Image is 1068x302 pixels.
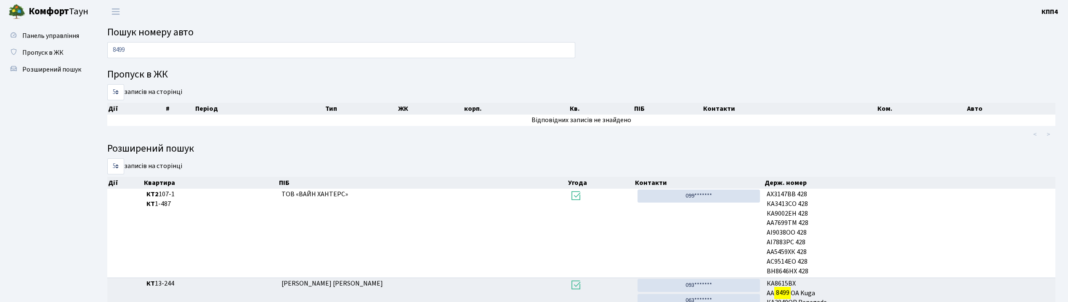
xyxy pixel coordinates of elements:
th: Контакти [702,103,877,115]
h4: Пропуск в ЖК [107,69,1055,81]
h4: Розширений пошук [107,143,1055,155]
th: # [165,103,194,115]
b: КТ [146,199,155,208]
span: Розширений пошук [22,65,81,74]
th: Авто [966,103,1055,115]
td: Відповідних записів не знайдено [107,115,1055,126]
th: Кв. [569,103,633,115]
span: АХ3147ВВ 428 КА3413СО 428 КА9002ЕН 428 АА7699ТМ 428 АІ9038ОО 428 АІ7883РС 428 АА5459ХК 428 АС9514... [767,190,1052,274]
input: Пошук [107,42,575,58]
th: ПІБ [278,177,567,189]
th: Період [194,103,324,115]
label: записів на сторінці [107,158,182,174]
span: Таун [29,5,88,19]
b: КПП4 [1041,7,1058,16]
th: Контакти [634,177,764,189]
select: записів на сторінці [107,84,124,100]
span: Панель управління [22,31,79,40]
select: записів на сторінці [107,158,124,174]
th: Дії [107,177,143,189]
th: Угода [567,177,634,189]
label: записів на сторінці [107,84,182,100]
a: Розширений пошук [4,61,88,78]
mark: 8499 [774,287,790,299]
a: Панель управління [4,27,88,44]
th: ЖК [397,103,463,115]
b: КТ2 [146,190,159,199]
button: Переключити навігацію [105,5,126,19]
a: КПП4 [1041,7,1058,17]
span: ТОВ «ВАЙН ХАНТЕРС» [282,190,348,199]
th: Ком. [877,103,967,115]
span: Пропуск в ЖК [22,48,64,57]
b: Комфорт [29,5,69,18]
span: 13-244 [146,279,275,289]
a: Пропуск в ЖК [4,44,88,61]
img: logo.png [8,3,25,20]
th: ПІБ [633,103,702,115]
b: КТ [146,279,155,288]
th: Тип [324,103,397,115]
th: корп. [463,103,569,115]
span: 107-1 1-487 [146,190,275,209]
span: Пошук номеру авто [107,25,194,40]
th: Квартира [143,177,278,189]
th: Дії [107,103,165,115]
span: [PERSON_NAME] [PERSON_NAME] [282,279,383,288]
th: Держ. номер [764,177,1056,189]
